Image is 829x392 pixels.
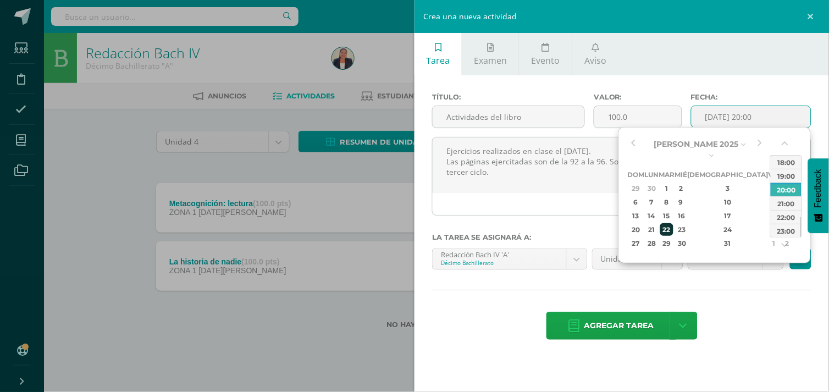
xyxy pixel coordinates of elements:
label: Título: [432,93,585,101]
div: 28 [646,237,657,250]
div: 18:00 [771,155,802,169]
div: 21 [646,223,657,236]
div: 1 [660,182,673,195]
div: 20:00 [771,183,802,196]
span: 2025 [720,139,738,149]
th: Mié [675,168,687,181]
span: Examen [474,54,507,67]
div: 24 [695,223,760,236]
a: Redacción Bach IV 'A'Décimo Bachillerato [433,249,587,269]
input: Puntos máximos [594,106,682,128]
div: 10 [695,196,760,208]
div: 30 [646,182,657,195]
label: Valor: [594,93,682,101]
input: Título [433,106,584,128]
label: La tarea se asignará a: [432,233,811,241]
div: 20 [629,223,643,236]
div: 1 [770,237,780,250]
div: Redacción Bach IV 'A' [441,249,558,259]
div: 13 [629,209,643,222]
div: Décimo Bachillerato [441,259,558,267]
div: 4 [770,182,780,195]
div: 25 [770,223,780,236]
span: Feedback [814,169,824,208]
th: Dom [627,168,644,181]
th: Lun [644,168,659,181]
div: 29 [660,237,673,250]
a: Tarea [414,33,462,75]
a: Evento [519,33,572,75]
span: Agregar tarea [584,312,654,339]
input: Fecha de entrega [692,106,811,128]
div: 19:00 [771,169,802,183]
button: Feedback - Mostrar encuesta [808,158,829,233]
span: [PERSON_NAME] [654,139,721,149]
div: 8 [660,196,673,208]
span: Tarea [427,54,450,67]
div: 29 [629,182,643,195]
div: 14 [646,209,657,222]
div: 23:00 [771,224,802,238]
div: 31 [695,237,760,250]
div: 18 [770,209,780,222]
div: 16 [676,209,686,222]
th: Vie [768,168,780,181]
th: [DEMOGRAPHIC_DATA] [687,168,768,181]
div: 22 [660,223,673,236]
label: Fecha: [691,93,811,101]
div: 9 [676,196,686,208]
a: Examen [462,33,519,75]
div: 30 [676,237,686,250]
div: 3 [695,182,760,195]
span: Evento [532,54,560,67]
div: 22:00 [771,210,802,224]
div: 7 [646,196,657,208]
div: 6 [629,196,643,208]
div: 2 [676,182,686,195]
div: 21:00 [771,196,802,210]
th: Mar [659,168,675,181]
div: 23 [676,223,686,236]
div: 15 [660,209,673,222]
div: 27 [629,237,643,250]
a: Unidad 4 [593,249,683,269]
span: Unidad 4 [601,249,654,269]
div: 17 [695,209,760,222]
div: 11 [770,196,780,208]
span: Aviso [584,54,606,67]
a: Aviso [573,33,618,75]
